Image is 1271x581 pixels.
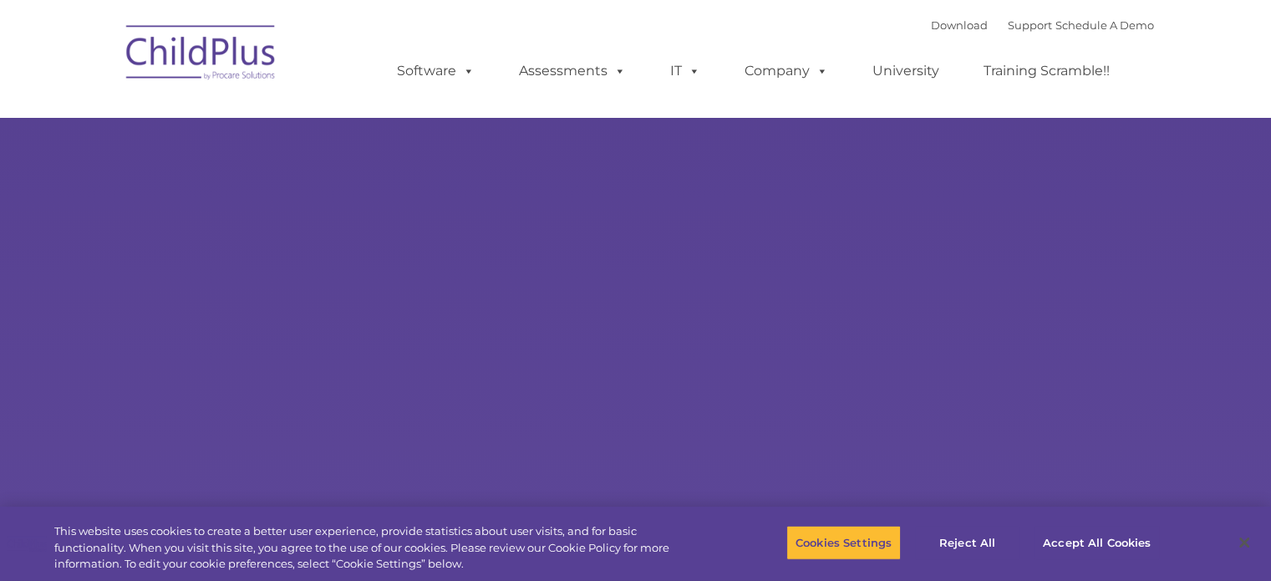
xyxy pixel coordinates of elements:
[118,13,285,97] img: ChildPlus by Procare Solutions
[786,525,901,560] button: Cookies Settings
[653,54,717,88] a: IT
[1008,18,1052,32] a: Support
[1226,524,1263,561] button: Close
[1034,525,1160,560] button: Accept All Cookies
[1055,18,1154,32] a: Schedule A Demo
[915,525,1019,560] button: Reject All
[380,54,491,88] a: Software
[728,54,845,88] a: Company
[967,54,1126,88] a: Training Scramble!!
[931,18,1154,32] font: |
[931,18,988,32] a: Download
[856,54,956,88] a: University
[502,54,643,88] a: Assessments
[54,523,699,573] div: This website uses cookies to create a better user experience, provide statistics about user visit...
